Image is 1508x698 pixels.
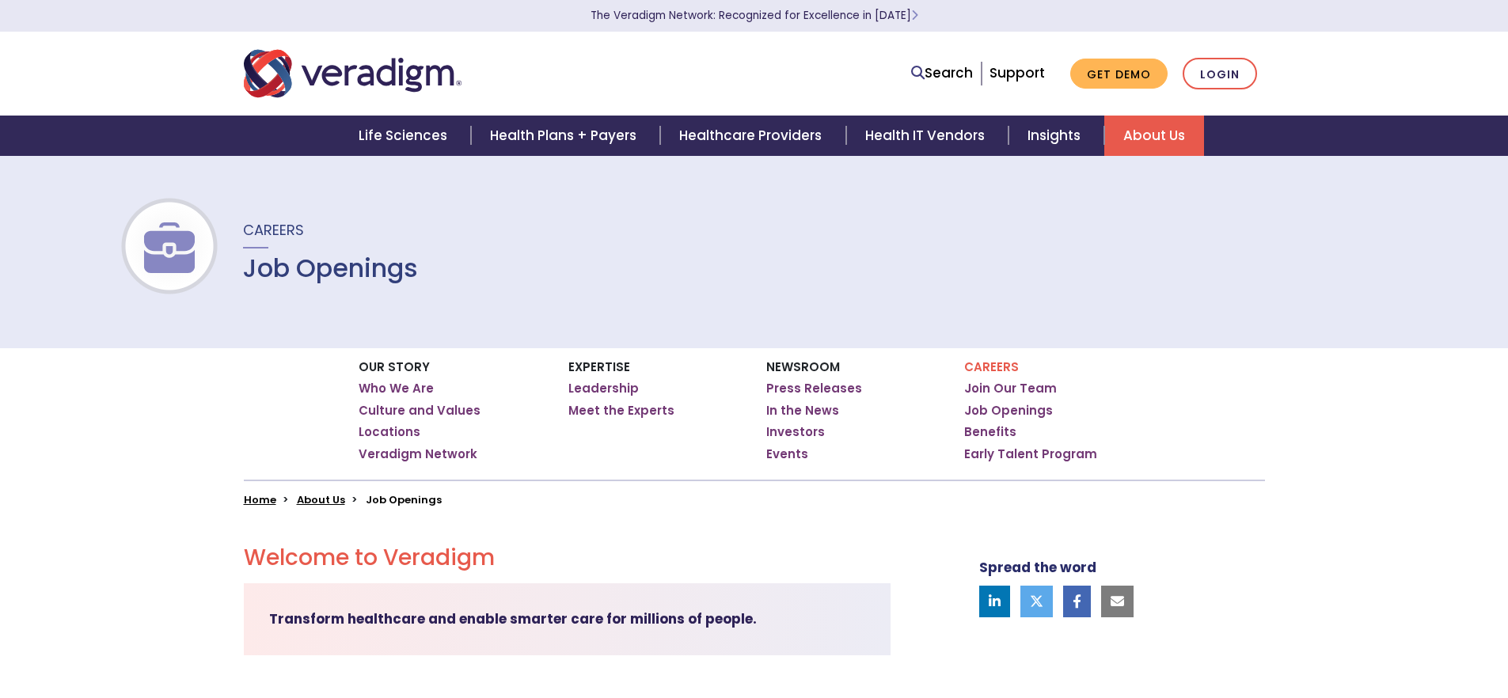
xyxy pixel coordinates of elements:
[766,381,862,396] a: Press Releases
[243,253,418,283] h1: Job Openings
[766,446,808,462] a: Events
[979,558,1096,577] strong: Spread the word
[568,403,674,419] a: Meet the Experts
[990,63,1045,82] a: Support
[964,424,1016,440] a: Benefits
[1104,116,1204,156] a: About Us
[359,381,434,396] a: Who We Are
[1070,59,1168,89] a: Get Demo
[244,47,462,100] img: Veradigm logo
[359,403,481,419] a: Culture and Values
[1008,116,1104,156] a: Insights
[766,403,839,419] a: In the News
[568,381,639,396] a: Leadership
[1183,58,1257,90] a: Login
[471,116,660,156] a: Health Plans + Payers
[359,424,420,440] a: Locations
[911,8,918,23] span: Learn More
[591,8,918,23] a: The Veradigm Network: Recognized for Excellence in [DATE]Learn More
[297,492,345,507] a: About Us
[244,544,891,571] h2: Welcome to Veradigm
[964,446,1097,462] a: Early Talent Program
[964,381,1057,396] a: Join Our Team
[766,424,825,440] a: Investors
[964,403,1053,419] a: Job Openings
[846,116,1008,156] a: Health IT Vendors
[359,446,477,462] a: Veradigm Network
[911,63,973,84] a: Search
[243,220,304,240] span: Careers
[340,116,471,156] a: Life Sciences
[660,116,845,156] a: Healthcare Providers
[269,609,757,628] strong: Transform healthcare and enable smarter care for millions of people.
[244,492,276,507] a: Home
